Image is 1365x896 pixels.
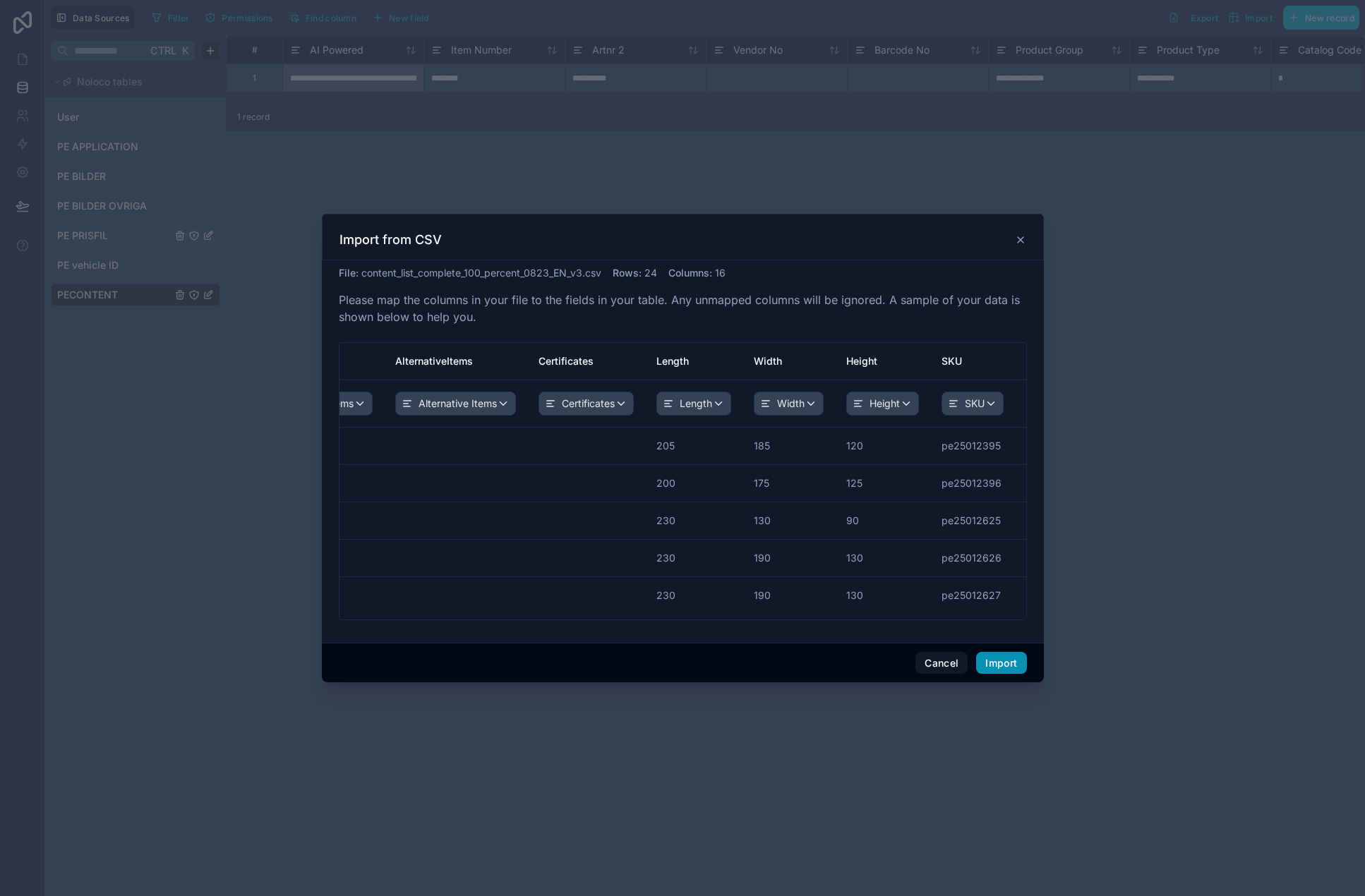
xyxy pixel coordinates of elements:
span: Length [680,396,712,411]
td: 205 [645,427,742,464]
td: pe25012625 [930,502,1026,539]
td: 200 [645,464,742,502]
button: Length [656,392,731,416]
div: scrollable content [339,343,1026,619]
th: Length [645,343,742,380]
td: 190 [742,539,835,576]
th: Height [835,343,930,380]
td: 230 [645,539,742,576]
th: Width [742,343,835,380]
span: Height [870,396,900,411]
td: 120 [835,427,930,464]
td: 90 [835,502,930,539]
th: Certificates [527,343,645,380]
td: 130 [835,576,930,619]
td: 175 [742,464,835,502]
button: SKU [942,392,1004,416]
td: 230 [645,502,742,539]
button: Alternative Items [395,392,516,416]
button: Import [976,652,1026,674]
td: pe25012627 [930,576,1026,619]
td: 185 [742,427,835,464]
button: Width [754,392,824,416]
span: Columns : [668,267,712,279]
span: SKU [965,396,985,411]
button: Certificates [539,392,634,416]
span: File : [339,267,359,279]
span: Alternative Items [419,396,497,411]
span: Certificates [562,396,615,411]
span: content_list_complete_100_percent_0823_EN_v3.csv [361,267,601,279]
td: 130 [742,502,835,539]
td: pe25012396 [930,464,1026,502]
td: 125 [835,464,930,502]
th: AlternativeItems [384,343,527,380]
span: 16 [715,267,726,279]
span: Width [777,396,805,411]
td: 230 [645,576,742,619]
span: Rows : [613,267,642,279]
td: 190 [742,576,835,619]
td: 130 [835,539,930,576]
th: SKU [930,343,1026,380]
h3: Import from CSV [339,231,442,248]
button: Height [846,392,919,416]
td: pe25012395 [930,427,1026,464]
p: Please map the columns in your file to the fields in your table. Any unmapped columns will be ign... [339,291,1027,325]
span: 24 [644,267,657,279]
td: pe25012626 [930,539,1026,576]
button: Cancel [915,652,968,674]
